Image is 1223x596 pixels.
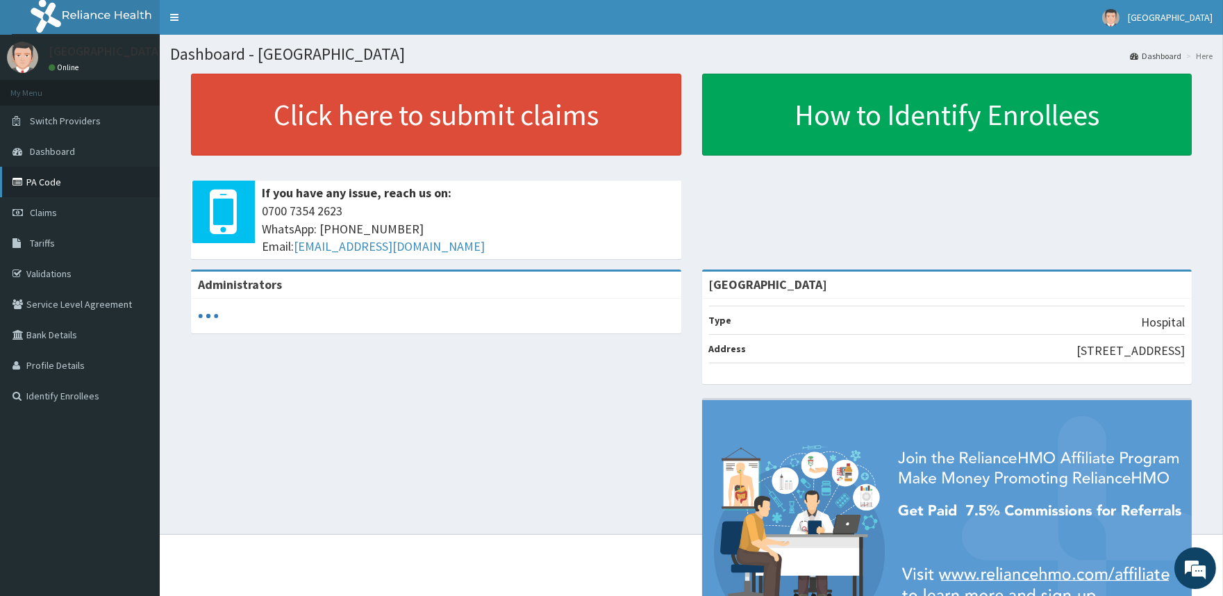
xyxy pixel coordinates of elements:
span: Tariffs [30,237,55,249]
span: [GEOGRAPHIC_DATA] [1128,11,1213,24]
p: [GEOGRAPHIC_DATA] [49,45,163,58]
h1: Dashboard - [GEOGRAPHIC_DATA] [170,45,1213,63]
p: [STREET_ADDRESS] [1076,342,1185,360]
img: User Image [7,42,38,73]
strong: [GEOGRAPHIC_DATA] [709,276,828,292]
span: Switch Providers [30,115,101,127]
img: User Image [1102,9,1120,26]
a: Online [49,63,82,72]
a: [EMAIL_ADDRESS][DOMAIN_NAME] [294,238,485,254]
a: How to Identify Enrollees [702,74,1192,156]
span: 0700 7354 2623 WhatsApp: [PHONE_NUMBER] Email: [262,202,674,256]
b: If you have any issue, reach us on: [262,185,451,201]
p: Hospital [1141,313,1185,331]
b: Type [709,314,732,326]
b: Administrators [198,276,282,292]
a: Dashboard [1130,50,1181,62]
li: Here [1183,50,1213,62]
span: Claims [30,206,57,219]
span: Dashboard [30,145,75,158]
svg: audio-loading [198,306,219,326]
a: Click here to submit claims [191,74,681,156]
b: Address [709,342,747,355]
